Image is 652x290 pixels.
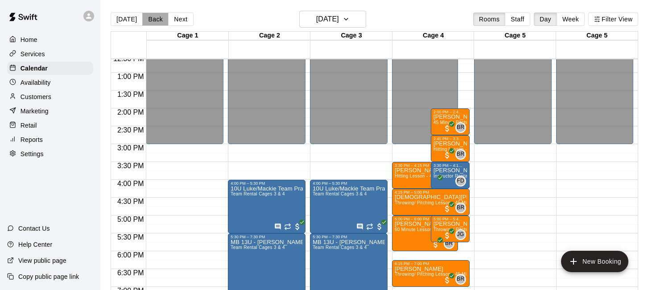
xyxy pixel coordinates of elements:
span: FD [457,177,464,186]
span: BR [445,239,453,248]
div: Billy Jack Ryan [455,149,466,160]
button: Back [142,12,169,26]
span: Billy Jack Ryan [459,122,466,133]
div: Cage 2 [229,32,311,40]
span: Throwing/ Pitching Lesson - 45 Minutes [395,200,479,205]
span: All customers have paid [443,151,452,160]
span: Recurring event [366,223,373,230]
a: Services [7,47,93,61]
span: Throwing/ Pitching Lesson - 45 Minutes [433,227,517,232]
p: Availability [21,78,51,87]
span: Team Rental Cages 3 & 4 [313,191,367,196]
span: Jesse Gassman [459,229,466,240]
a: Settings [7,147,93,161]
div: 5:00 PM – 6:00 PM: Liam Pirrone [392,215,458,251]
span: Front Desk [459,176,466,186]
div: Cage 4 [392,32,475,40]
div: 6:15 PM – 7:00 PM: Alexander Ayoub [392,260,470,287]
p: Copy public page link [18,272,79,281]
button: Filter View [588,12,638,26]
span: Hitting Lesson - 45 Minutes [395,174,453,178]
div: Cage 5 [556,32,638,40]
div: 6:15 PM – 7:00 PM [395,261,467,266]
span: Billy Jack Ryan [447,238,454,249]
div: 4:00 PM – 5:30 PM: 10U Luke/Mackie Team Practice [310,180,388,233]
span: 3:00 PM [115,144,146,152]
button: Day [534,12,557,26]
p: Contact Us [18,224,50,233]
div: Jesse Gassman [455,229,466,240]
div: Cage 5 [474,32,556,40]
div: 4:15 PM – 5:00 PM: Christian Corbett [392,189,470,215]
span: 5:30 PM [115,233,146,241]
div: 3:30 PM – 4:15 PM [433,163,467,168]
div: 5:00 PM – 5:45 PM: Granton Kim [431,215,470,242]
div: 4:15 PM – 5:00 PM [395,190,467,195]
span: All customers have paid [293,222,302,231]
span: Throwing/ Pitching Lesson - 45 Minutes [395,272,479,277]
span: 2:30 PM [115,126,146,134]
span: 45 Minute Pitching Lesson with [PERSON_NAME] [PERSON_NAME] [433,120,579,125]
p: View public page [18,256,66,265]
span: Team Rental Cages 3 & 4 [231,245,285,250]
span: Instructor Rental Cage 4a, 4b, 4c [433,174,504,178]
div: Billy Jack Ryan [455,122,466,133]
span: All customers have paid [375,222,384,231]
span: BR [457,150,464,159]
p: Settings [21,149,44,158]
svg: Has notes [274,223,281,230]
span: All customers have paid [443,204,452,213]
span: BR [457,203,464,212]
div: 5:00 PM – 6:00 PM [395,217,455,221]
button: [DATE] [111,12,143,26]
div: 4:00 PM – 5:30 PM [313,181,385,186]
div: 2:00 PM – 2:45 PM: Ian Dickerson [431,108,470,135]
span: All customers have paid [443,231,452,240]
div: 3:30 PM – 4:15 PM: Ethan C - Lesson [431,162,470,189]
a: Home [7,33,93,46]
h6: [DATE] [316,13,339,25]
p: Reports [21,135,43,144]
span: Team Rental Cages 3 & 4 [313,245,367,250]
div: 5:30 PM – 7:30 PM [313,235,385,239]
span: 6:00 PM [115,251,146,259]
a: Customers [7,90,93,104]
div: Billy Jack Ryan [455,274,466,285]
span: All customers have paid [443,124,452,133]
span: All customers have paid [431,240,440,249]
p: Customers [21,92,51,101]
div: 2:45 PM – 3:30 PM: Kade Hernandez [431,135,470,162]
button: Next [168,12,193,26]
div: 5:00 PM – 5:45 PM [433,217,467,221]
span: 3:30 PM [115,162,146,170]
div: Front Desk [455,176,466,186]
span: 4:00 PM [115,180,146,187]
span: 5:00 PM [115,215,146,223]
span: JG [457,230,464,239]
div: Billy Jack Ryan [444,238,454,249]
div: 2:45 PM – 3:30 PM [433,137,467,141]
span: Billy Jack Ryan [459,274,466,285]
a: Marketing [7,104,93,118]
span: Billy Jack Ryan [459,149,466,160]
div: 5:30 PM – 7:30 PM [231,235,303,239]
span: 4:30 PM [115,198,146,205]
button: Rooms [473,12,505,26]
a: Retail [7,119,93,132]
div: Cage 1 [147,32,229,40]
span: Hitting Lesson - 45 Minutes [433,147,491,152]
span: Billy Jack Ryan [459,203,466,213]
div: 2:00 PM – 2:45 PM [433,110,467,114]
button: [DATE] [299,11,366,28]
button: Week [557,12,585,26]
span: Team Rental Cages 3 & 4 [231,191,285,196]
span: 1:00 PM [115,73,146,80]
button: Staff [505,12,530,26]
span: 1:30 PM [115,91,146,98]
p: Calendar [21,64,48,73]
